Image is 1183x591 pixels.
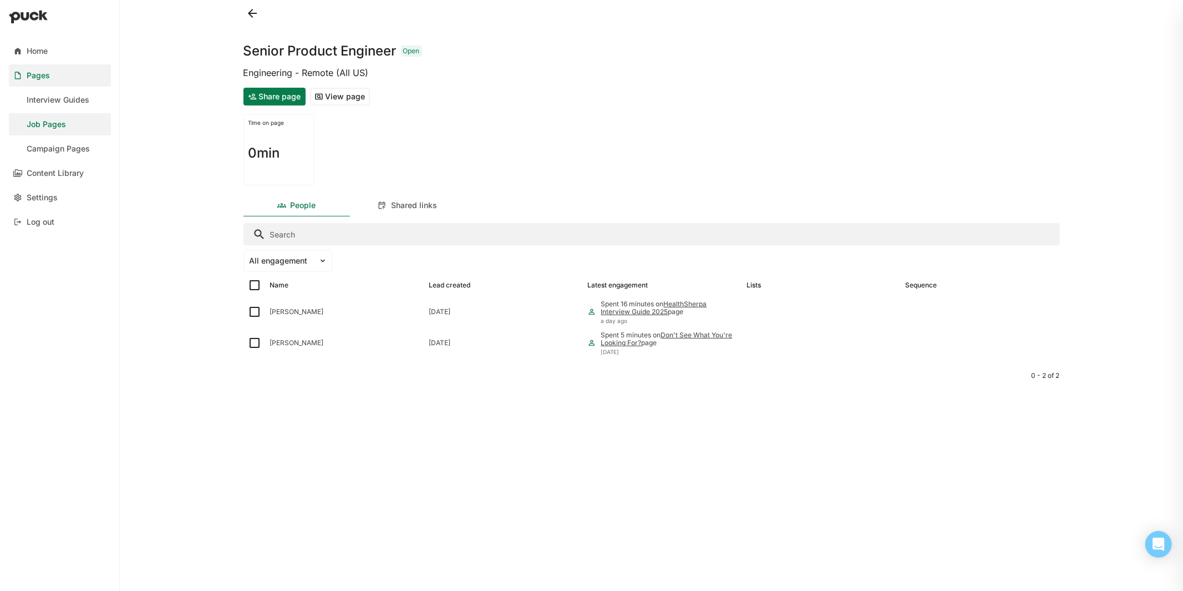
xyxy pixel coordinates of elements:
[248,147,280,160] h1: 0min
[270,339,420,347] div: [PERSON_NAME]
[27,193,58,203] div: Settings
[391,201,437,210] div: Shared links
[9,40,111,62] a: Home
[27,169,84,178] div: Content Library
[248,119,309,126] div: Time on page
[243,44,397,58] h1: Senior Product Engineer
[429,308,450,316] div: [DATE]
[9,64,111,87] a: Pages
[27,144,90,154] div: Campaign Pages
[27,47,48,56] div: Home
[243,223,1060,245] input: Search
[27,95,89,105] div: Interview Guides
[27,120,66,129] div: Job Pages
[601,317,737,324] div: a day ago
[601,331,737,347] div: Spent 5 minutes on page
[601,300,737,316] div: Spent 16 minutes on page
[270,308,420,316] div: [PERSON_NAME]
[429,339,450,347] div: [DATE]
[429,281,470,289] div: Lead created
[601,348,737,355] div: [DATE]
[27,218,54,227] div: Log out
[9,186,111,209] a: Settings
[601,331,732,347] a: Don't See What You're Looking For?
[9,162,111,184] a: Content Library
[905,281,937,289] div: Sequence
[243,372,1060,380] div: 0 - 2 of 2
[27,71,50,80] div: Pages
[310,88,370,105] button: View page
[1145,531,1172,558] div: Open Intercom Messenger
[9,138,111,160] a: Campaign Pages
[291,201,316,210] div: People
[747,281,761,289] div: Lists
[9,89,111,111] a: Interview Guides
[601,300,707,316] a: HealthSherpa Interview Guide 2025
[243,88,306,105] button: Share page
[587,281,648,289] div: Latest engagement
[9,113,111,135] a: Job Pages
[270,281,289,289] div: Name
[243,67,1060,79] div: Engineering - Remote (All US)
[403,47,420,55] div: Open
